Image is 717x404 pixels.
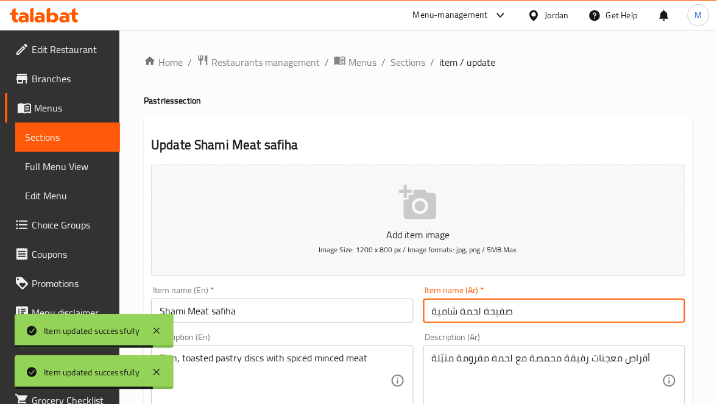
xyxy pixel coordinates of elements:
[34,101,110,115] span: Menus
[144,55,183,69] a: Home
[144,94,693,107] h4: Pastries section
[5,298,120,327] a: Menu disclaimer
[5,356,120,386] a: Coverage Report
[188,55,192,69] li: /
[5,239,120,269] a: Coupons
[151,299,413,323] input: Enter name En
[32,305,110,320] span: Menu disclaimer
[695,9,702,22] span: M
[15,122,120,152] a: Sections
[211,55,320,69] span: Restaurants management
[390,55,425,69] a: Sections
[5,269,120,298] a: Promotions
[319,243,518,257] span: Image Size: 1200 x 800 px / Image formats: jpg, png / 5MB Max.
[197,54,320,70] a: Restaurants management
[32,42,110,57] span: Edit Restaurant
[25,188,110,203] span: Edit Menu
[381,55,386,69] li: /
[325,55,329,69] li: /
[430,55,434,69] li: /
[15,181,120,210] a: Edit Menu
[44,366,140,379] div: Item updated successfully
[423,299,685,323] input: Enter name Ar
[151,165,685,276] button: Add item imageImage Size: 1200 x 800 px / Image formats: jpg, png / 5MB Max.
[5,327,120,356] a: Upsell
[439,55,495,69] span: item / update
[545,9,569,22] div: Jordan
[32,276,110,291] span: Promotions
[25,130,110,144] span: Sections
[348,55,376,69] span: Menus
[15,152,120,181] a: Full Menu View
[5,93,120,122] a: Menus
[151,136,685,154] h2: Update Shami Meat safiha
[32,71,110,86] span: Branches
[5,35,120,64] a: Edit Restaurant
[144,54,693,70] nav: breadcrumb
[25,159,110,174] span: Full Menu View
[32,335,110,349] span: Upsell
[413,8,488,23] div: Menu-management
[334,54,376,70] a: Menus
[170,227,666,242] p: Add item image
[32,218,110,232] span: Choice Groups
[5,210,120,239] a: Choice Groups
[32,247,110,261] span: Coupons
[5,64,120,93] a: Branches
[44,324,140,338] div: Item updated successfully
